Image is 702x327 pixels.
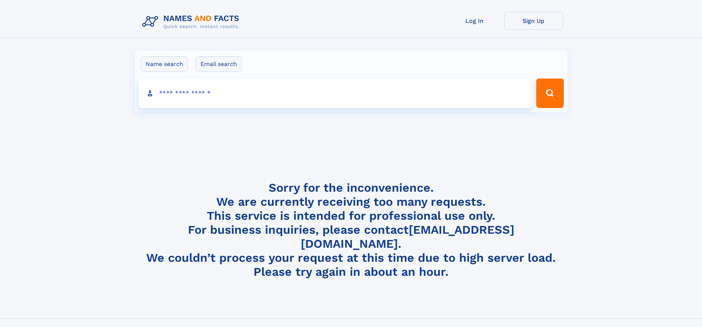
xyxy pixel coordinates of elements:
[196,56,242,72] label: Email search
[445,12,504,30] a: Log In
[504,12,563,30] a: Sign Up
[301,223,514,251] a: [EMAIL_ADDRESS][DOMAIN_NAME]
[139,79,533,108] input: search input
[141,56,188,72] label: Name search
[139,181,563,279] h4: Sorry for the inconvenience. We are currently receiving too many requests. This service is intend...
[536,79,563,108] button: Search Button
[139,12,245,32] img: Logo Names and Facts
